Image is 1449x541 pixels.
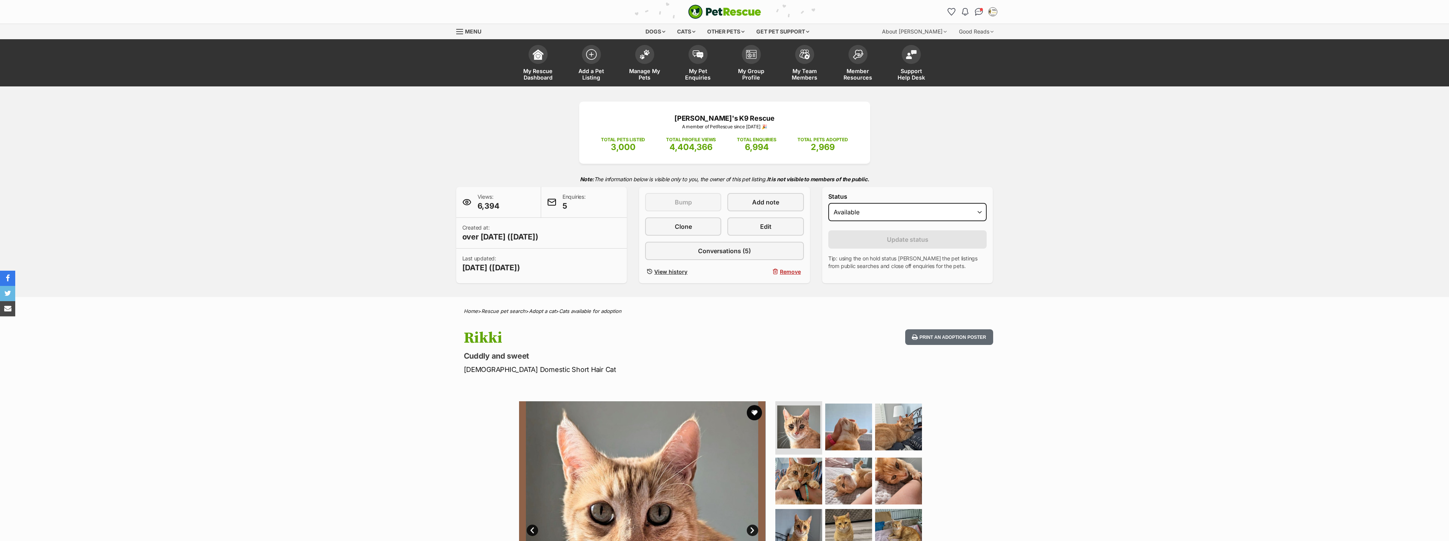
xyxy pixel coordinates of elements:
span: Add note [752,198,779,207]
h1: Rikki [464,329,786,347]
button: Print an adoption poster [905,329,993,345]
a: My Pet Enquiries [671,41,725,86]
div: Get pet support [751,24,815,39]
p: TOTAL ENQUIRIES [737,136,776,143]
a: Support Help Desk [885,41,938,86]
a: Manage My Pets [618,41,671,86]
p: Cuddly and sweet [464,351,786,361]
a: Edit [727,217,804,236]
a: Conversations (5) [645,242,804,260]
img: dashboard-icon-eb2f2d2d3e046f16d808141f083e7271f6b2e854fb5c12c21221c1fb7104beca.svg [533,49,543,60]
span: 2,969 [811,142,835,152]
img: logo-cat-932fe2b9b8326f06289b0f2fb663e598f794de774fb13d1741a6617ecf9a85b4.svg [688,5,761,19]
img: add-pet-listing-icon-0afa8454b4691262ce3f59096e99ab1cd57d4a30225e0717b998d2c9b9846f56.svg [586,49,597,60]
span: Update status [887,235,928,244]
img: Photo of Rikki [777,405,820,448]
p: [PERSON_NAME]'s K9 Rescue [591,113,859,123]
span: Bump [675,198,692,207]
div: Other pets [702,24,750,39]
div: Dogs [640,24,671,39]
img: Merna Karam profile pic [989,8,997,16]
a: Home [464,308,478,314]
p: Created at: [462,224,538,242]
span: My Group Profile [734,68,768,81]
p: The information below is visible only to you, the owner of this pet listing. [456,171,993,187]
img: team-members-icon-5396bd8760b3fe7c0b43da4ab00e1e3bb1a5d9ba89233759b79545d2d3fc5d0d.svg [799,49,810,59]
div: Cats [672,24,701,39]
strong: It is not visible to members of the public. [767,176,869,182]
p: TOTAL PETS ADOPTED [797,136,848,143]
a: Member Resources [831,41,885,86]
a: Conversations [973,6,985,18]
button: Update status [828,230,987,249]
p: [DEMOGRAPHIC_DATA] Domestic Short Hair Cat [464,364,786,375]
p: Views: [478,193,500,211]
a: Add a Pet Listing [565,41,618,86]
span: over [DATE] ([DATE]) [462,231,538,242]
button: Notifications [959,6,971,18]
span: My Team Members [788,68,822,81]
button: My account [987,6,999,18]
p: TOTAL PROFILE VIEWS [666,136,716,143]
a: My Rescue Dashboard [511,41,565,86]
strong: Note: [580,176,594,182]
a: My Team Members [778,41,831,86]
a: Menu [456,24,487,38]
a: View history [645,266,721,277]
img: chat-41dd97257d64d25036548639549fe6c8038ab92f7586957e7f3b1b290dea8141.svg [975,8,983,16]
button: Bump [645,193,721,211]
img: pet-enquiries-icon-7e3ad2cf08bfb03b45e93fb7055b45f3efa6380592205ae92323e6603595dc1f.svg [693,50,703,59]
img: Photo of Rikki [875,404,922,450]
img: manage-my-pets-icon-02211641906a0b7f246fdf0571729dbe1e7629f14944591b6c1af311fb30b64b.svg [639,49,650,59]
p: Tip: using the on hold status [PERSON_NAME] the pet listings from public searches and close off e... [828,255,987,270]
img: notifications-46538b983faf8c2785f20acdc204bb7945ddae34d4c08c2a6579f10ce5e182be.svg [962,8,968,16]
label: Status [828,193,987,200]
p: Last updated: [462,255,520,273]
button: Remove [727,266,804,277]
p: Enquiries: [562,193,586,211]
span: Remove [780,268,801,276]
ul: Account quick links [946,6,999,18]
span: 4,404,366 [669,142,713,152]
span: 6,994 [745,142,769,152]
img: help-desk-icon-fdf02630f3aa405de69fd3d07c3f3aa587a6932b1a1747fa1d2bba05be0121f9.svg [906,50,917,59]
span: Clone [675,222,692,231]
div: > > > [445,308,1005,314]
img: Photo of Rikki [775,458,822,504]
p: TOTAL PETS LISTED [601,136,645,143]
button: favourite [747,405,762,420]
a: Favourites [946,6,958,18]
img: Photo of Rikki [825,458,872,504]
a: Add note [727,193,804,211]
a: Rescue pet search [481,308,526,314]
span: Menu [465,28,481,35]
a: Clone [645,217,721,236]
a: Prev [527,525,538,536]
span: 6,394 [478,201,500,211]
span: Support Help Desk [894,68,928,81]
span: Add a Pet Listing [574,68,609,81]
p: A member of PetRescue since [DATE] 🎉 [591,123,859,130]
span: Edit [760,222,772,231]
span: View history [654,268,687,276]
img: member-resources-icon-8e73f808a243e03378d46382f2149f9095a855e16c252ad45f914b54edf8863c.svg [853,49,863,60]
a: Next [747,525,758,536]
a: PetRescue [688,5,761,19]
a: Cats available for adoption [559,308,621,314]
span: Member Resources [841,68,875,81]
span: Conversations (5) [698,246,751,255]
img: group-profile-icon-3fa3cf56718a62981997c0bc7e787c4b2cf8bcc04b72c1350f741eb67cf2f40e.svg [746,50,757,59]
span: Manage My Pets [628,68,662,81]
img: Photo of Rikki [875,458,922,504]
img: Photo of Rikki [825,404,872,450]
span: [DATE] ([DATE]) [462,262,520,273]
div: About [PERSON_NAME] [877,24,952,39]
span: My Rescue Dashboard [521,68,555,81]
span: 5 [562,201,586,211]
a: Adopt a cat [529,308,556,314]
span: 3,000 [611,142,636,152]
a: My Group Profile [725,41,778,86]
div: Good Reads [954,24,999,39]
span: My Pet Enquiries [681,68,715,81]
